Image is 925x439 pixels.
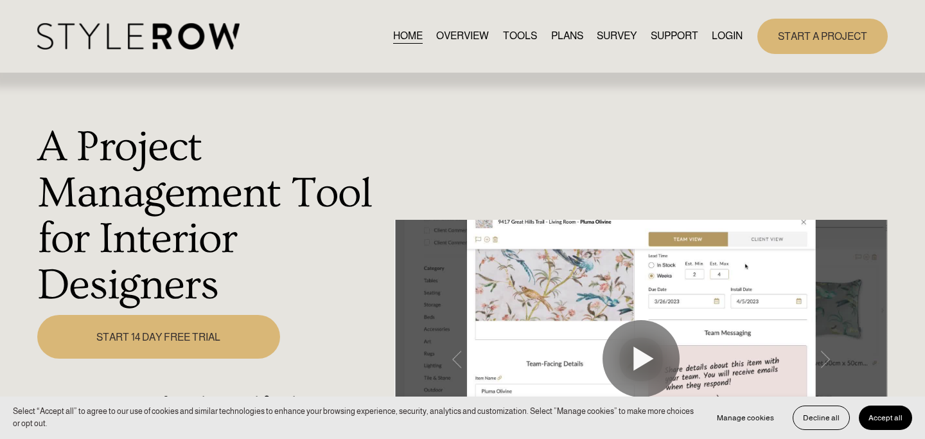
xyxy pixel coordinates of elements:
img: StyleRow [37,23,240,49]
a: OVERVIEW [436,28,489,45]
span: SUPPORT [651,28,698,44]
button: Manage cookies [707,406,784,430]
strong: designed for designers [196,393,353,413]
a: START 14 DAY FREE TRIAL [37,315,281,359]
p: Select “Accept all” to agree to our use of cookies and similar technologies to enhance your brows... [13,406,694,430]
a: LOGIN [712,28,743,45]
button: Decline all [793,406,850,430]
a: folder dropdown [651,28,698,45]
a: HOME [393,28,423,45]
a: TOOLS [503,28,537,45]
a: SURVEY [597,28,637,45]
span: Manage cookies [717,413,774,422]
a: START A PROJECT [757,19,888,54]
button: Play [603,320,680,397]
span: Accept all [868,413,903,422]
button: Accept all [859,406,912,430]
a: PLANS [551,28,583,45]
h4: StyleRow is a platform , with maximum flexibility and organization. [37,393,388,433]
span: Decline all [803,413,840,422]
h1: A Project Management Tool for Interior Designers [37,124,388,309]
